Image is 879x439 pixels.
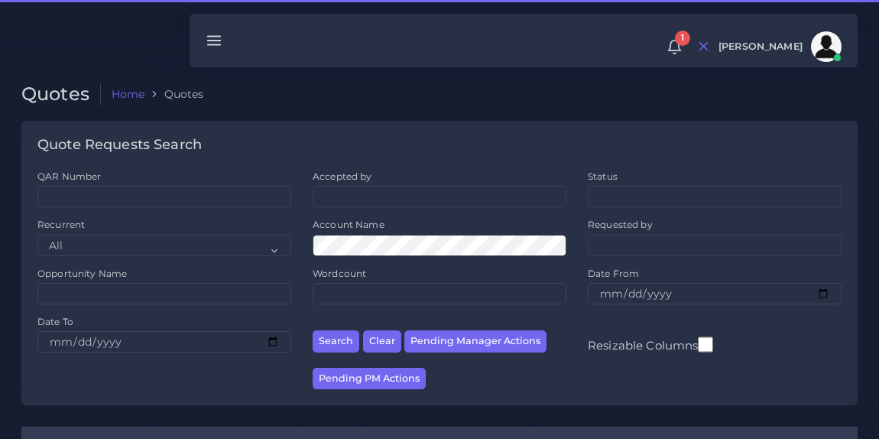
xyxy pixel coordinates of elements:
span: 1 [675,31,690,46]
a: [PERSON_NAME]avatar [711,31,847,62]
input: Resizable Columns [698,335,713,354]
img: avatar [811,31,842,62]
label: Date From [588,267,639,280]
button: Search [313,330,359,353]
li: Quotes [144,86,203,102]
button: Clear [363,330,401,353]
label: Wordcount [313,267,366,280]
button: Pending Manager Actions [404,330,547,353]
label: Recurrent [37,218,85,231]
label: Date To [37,315,73,328]
h4: Quote Requests Search [37,137,202,154]
label: Status [588,170,618,183]
label: Resizable Columns [588,335,713,354]
h2: Quotes [21,83,101,106]
label: Requested by [588,218,653,231]
a: Home [112,86,145,102]
span: [PERSON_NAME] [718,42,803,52]
label: Accepted by [313,170,372,183]
a: 1 [661,39,688,55]
label: QAR Number [37,170,101,183]
label: Account Name [313,218,384,231]
label: Opportunity Name [37,267,127,280]
button: Pending PM Actions [313,368,426,390]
